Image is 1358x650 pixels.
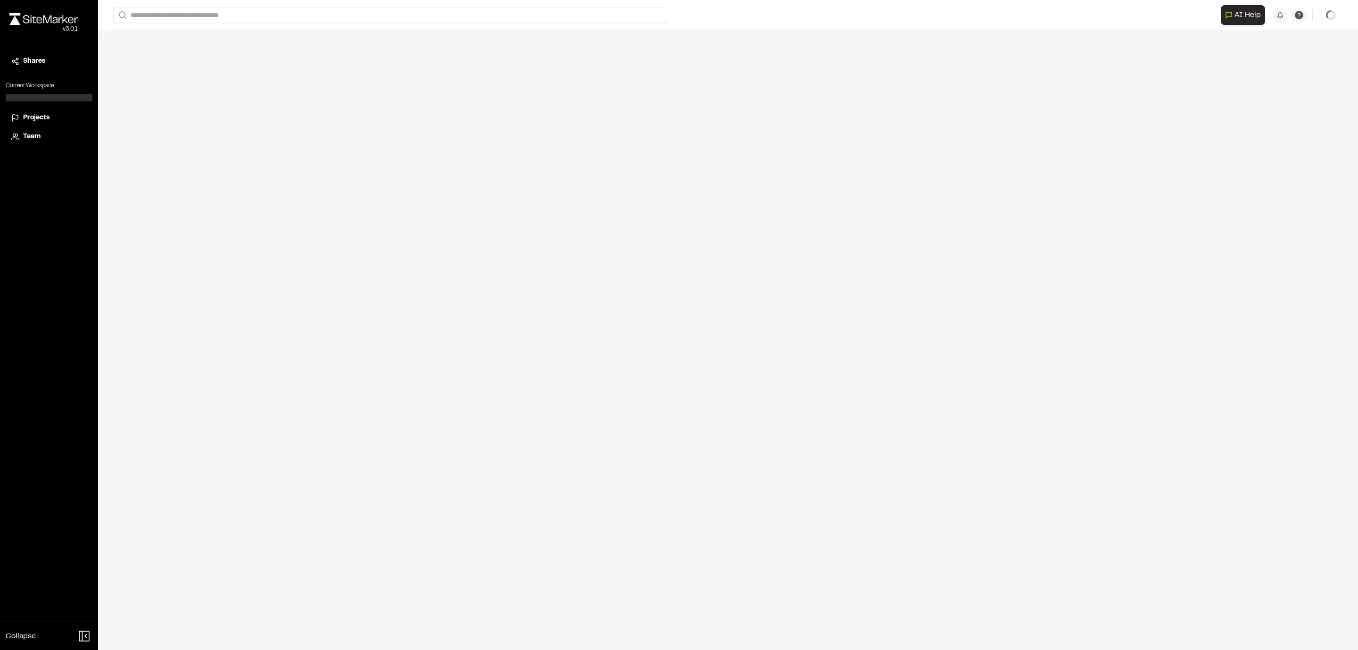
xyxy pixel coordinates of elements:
[1221,5,1269,25] div: Open AI Assistant
[23,113,50,123] span: Projects
[23,132,41,142] span: Team
[9,13,78,25] img: rebrand.png
[1221,5,1265,25] button: Open AI Assistant
[113,8,130,23] button: Search
[1234,9,1261,21] span: AI Help
[23,56,45,67] span: Shares
[6,631,36,642] span: Collapse
[11,56,87,67] a: Shares
[11,113,87,123] a: Projects
[11,132,87,142] a: Team
[9,25,78,33] div: Oh geez...please don't...
[6,82,92,90] p: Current Workspace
